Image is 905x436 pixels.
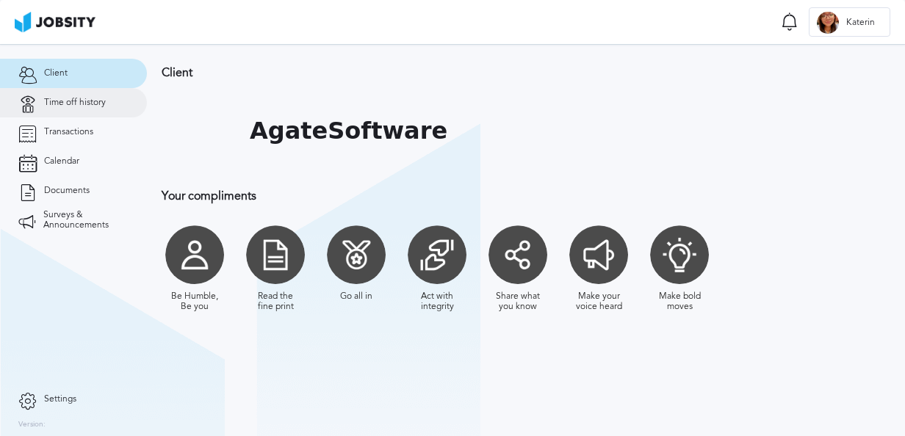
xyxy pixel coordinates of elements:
h3: Your compliments [162,189,890,203]
div: Make your voice heard [573,291,624,312]
div: Be Humble, Be you [169,291,220,312]
span: Time off history [44,98,106,108]
div: Read the fine print [250,291,301,312]
div: Share what you know [492,291,544,312]
span: Katerin [839,18,882,28]
span: Surveys & Announcements [43,210,129,230]
span: Settings [44,394,76,404]
h1: AgateSoftware [250,117,447,145]
span: Transactions [44,127,93,137]
span: Client [44,68,68,79]
img: ab4bad089aa723f57921c736e9817d99.png [15,12,95,32]
span: Calendar [44,156,79,167]
div: Go all in [340,291,372,302]
button: KKaterin [809,7,890,37]
div: Make bold moves [654,291,705,312]
div: K [817,12,839,34]
label: Version: [18,421,46,429]
span: Documents [44,186,90,196]
div: Act with integrity [411,291,463,312]
h3: Client [162,66,890,79]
